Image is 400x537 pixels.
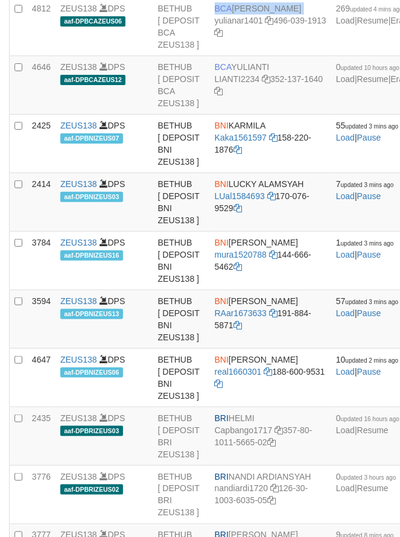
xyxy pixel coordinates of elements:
[60,367,123,378] span: aaf-DPBNIZEUS06
[336,355,398,377] span: |
[357,191,381,201] a: Pause
[27,232,56,290] td: 3784
[210,466,331,524] td: NANDI ARDIANSYAH 126-30-1003-6035-05
[215,4,232,13] span: BCA
[357,16,389,25] a: Resume
[60,179,97,189] a: ZEUS138
[267,191,276,201] a: Copy LUal1584693 to clipboard
[210,173,331,232] td: LUCKY ALAMSYAH 170-076-9529
[336,472,396,494] span: |
[153,232,210,290] td: BETHUB [ DEPOSIT BNI ZEUS138 ]
[60,355,97,364] a: ZEUS138
[60,413,97,423] a: ZEUS138
[265,16,274,25] a: Copy yulianar1401 to clipboard
[215,16,263,25] a: yulianar1401
[267,437,276,447] a: Copy 357801011566502 to clipboard
[341,65,399,71] span: updated 10 hours ago
[346,123,399,130] span: updated 3 mins ago
[153,349,210,407] td: BETHUB [ DEPOSIT BNI ZEUS138 ]
[215,74,260,84] a: LIANTI2234
[341,416,399,422] span: updated 16 hours ago
[336,308,355,318] a: Load
[210,407,331,466] td: HELMI 357-80-1011-5665-02
[27,349,56,407] td: 4647
[215,238,229,247] span: BNI
[27,466,56,524] td: 3776
[60,121,97,130] a: ZEUS138
[210,349,331,407] td: [PERSON_NAME] 188-600-9531
[27,290,56,349] td: 3594
[336,472,396,481] span: 0
[56,173,153,232] td: DPS
[60,192,123,202] span: aaf-DPBNIZEUS03
[336,191,355,201] a: Load
[215,308,267,318] a: RAar1673633
[270,484,279,494] a: Copy nandiardi1720 to clipboard
[153,466,210,524] td: BETHUB [ DEPOSIT BRI ZEUS138 ]
[357,133,381,142] a: Pause
[60,133,123,144] span: aaf-DPBNIZEUS07
[215,367,262,377] a: real1660301
[357,367,381,377] a: Pause
[60,296,97,306] a: ZEUS138
[56,349,153,407] td: DPS
[210,115,331,173] td: KARMILA 158-220-1876
[210,290,331,349] td: [PERSON_NAME] 191-884-5871
[215,472,229,481] span: BRI
[215,28,223,37] a: Copy 4960391913 to clipboard
[233,320,242,330] a: Copy 1918845871 to clipboard
[215,133,267,142] a: Kaka1561597
[215,191,265,201] a: LUal1584693
[336,121,398,130] span: 55
[56,407,153,466] td: DPS
[215,296,229,306] span: BNI
[60,250,123,261] span: aaf-DPBNIZEUS16
[210,56,331,115] td: YULIANTI 352-137-1640
[336,413,399,423] span: 0
[336,238,394,259] span: |
[56,466,153,524] td: DPS
[153,56,210,115] td: BETHUB [ DEPOSIT BCA ZEUS138 ]
[336,179,394,201] span: |
[60,16,125,27] span: aaf-DPBCAZEUS06
[215,179,229,189] span: BNI
[262,74,270,84] a: Copy LIANTI2234 to clipboard
[56,290,153,349] td: DPS
[210,232,331,290] td: [PERSON_NAME] 144-666-5462
[60,62,97,72] a: ZEUS138
[60,426,123,436] span: aaf-DPBRIZEUS03
[27,173,56,232] td: 2414
[346,299,399,305] span: updated 3 mins ago
[357,308,381,318] a: Pause
[336,413,399,435] span: |
[336,179,394,189] span: 7
[336,74,355,84] a: Load
[56,56,153,115] td: DPS
[215,62,232,72] span: BCA
[341,182,394,188] span: updated 3 mins ago
[60,309,123,319] span: aaf-DPBNIZEUS13
[153,173,210,232] td: BETHUB [ DEPOSIT BNI ZEUS138 ]
[336,238,394,247] span: 1
[60,75,125,85] span: aaf-DPBCAZEUS12
[215,484,268,494] a: nandiardi1720
[60,4,97,13] a: ZEUS138
[215,86,223,96] a: Copy 3521371640 to clipboard
[275,425,283,435] a: Copy Capbango1717 to clipboard
[341,240,394,247] span: updated 3 mins ago
[233,262,242,272] a: Copy 1446665462 to clipboard
[336,367,355,377] a: Load
[215,121,229,130] span: BNI
[27,407,56,466] td: 2435
[336,484,355,494] a: Load
[336,16,355,25] a: Load
[336,250,355,259] a: Load
[60,238,97,247] a: ZEUS138
[60,472,97,481] a: ZEUS138
[357,484,389,494] a: Resume
[233,145,242,154] a: Copy 1582201876 to clipboard
[267,496,276,506] a: Copy 126301003603505 to clipboard
[336,296,398,318] span: |
[357,250,381,259] a: Pause
[346,357,399,364] span: updated 2 mins ago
